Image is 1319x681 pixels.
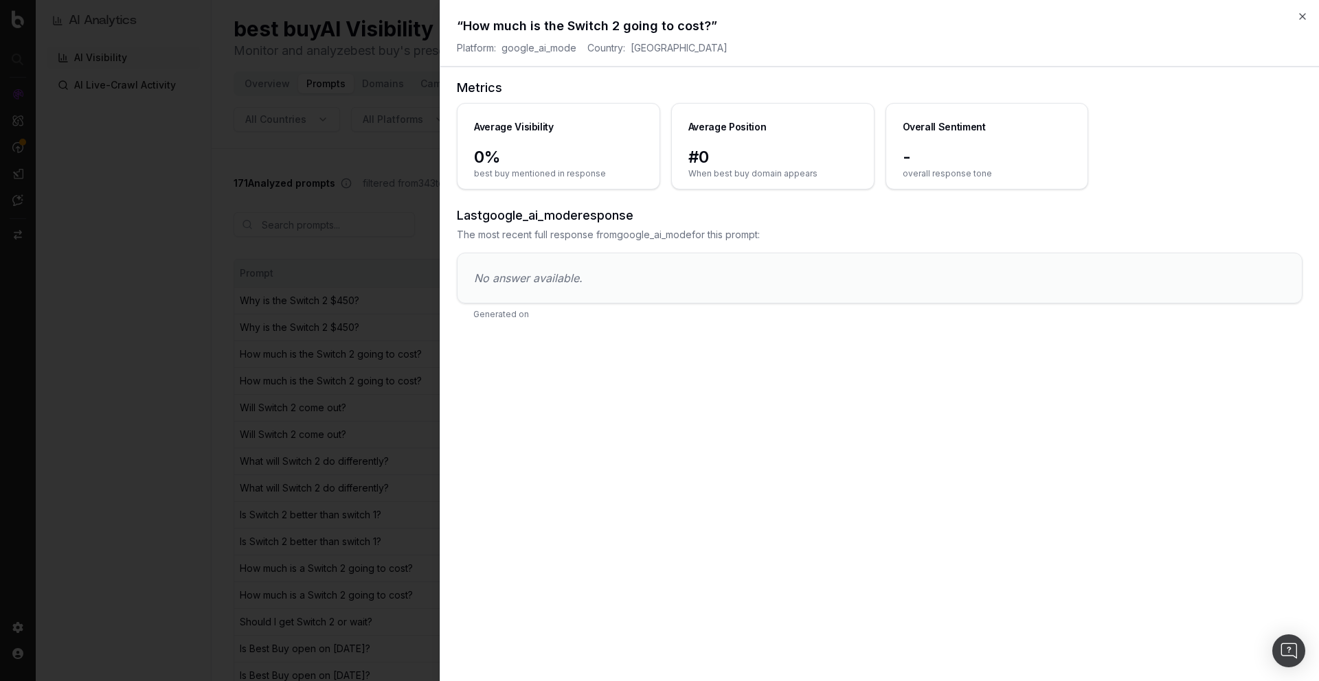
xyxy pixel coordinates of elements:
[903,146,1072,168] span: -
[457,16,1303,36] h2: “ How much is the Switch 2 going to cost? ”
[474,271,583,285] span: No answer available.
[474,146,643,168] span: 0%
[457,41,496,55] span: Platform:
[457,78,1303,97] h3: Metrics
[457,206,1303,225] h3: Last google_ai_mode response
[688,120,766,134] div: Average Position
[688,168,857,179] span: When best buy domain appears
[903,168,1072,179] span: overall response tone
[457,228,1303,242] span: The most recent full response from google_ai_mode for this prompt:
[501,41,576,55] span: google_ai_mode
[474,120,554,134] div: Average Visibility
[587,41,625,55] span: Country:
[631,41,728,55] span: [GEOGRAPHIC_DATA]
[688,146,857,168] span: #0
[903,120,986,134] div: Overall Sentiment
[457,303,1303,331] div: Generated on
[474,168,643,179] span: best buy mentioned in response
